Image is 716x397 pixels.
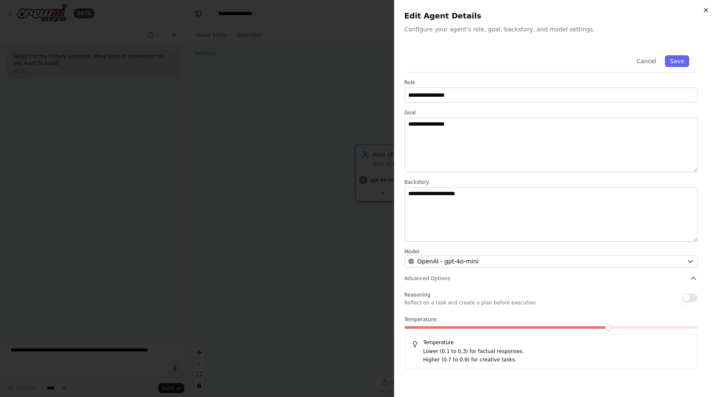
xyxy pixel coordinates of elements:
[423,348,691,356] p: Lower (0.1 to 0.3) for factual responses.
[404,10,706,22] h2: Edit Agent Details
[404,299,536,306] p: Reflect on a task and create a plan before execution
[404,316,438,323] span: Temperature:
[404,292,430,298] span: Reasoning
[417,257,479,266] span: OpenAI - gpt-4o-mini
[404,274,698,283] button: Advanced Options
[404,275,450,282] span: Advanced Options
[404,25,706,34] p: Configure your agent's role, goal, backstory, and model settings.
[665,55,689,67] button: Save
[412,339,691,346] h5: Temperature
[404,179,698,186] label: Backstory
[404,109,698,116] label: Goal
[404,79,698,86] label: Role
[404,255,698,268] button: OpenAI - gpt-4o-mini
[423,356,691,364] p: Higher (0.7 to 0.9) for creative tasks.
[631,55,661,67] button: Cancel
[404,248,698,255] label: Model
